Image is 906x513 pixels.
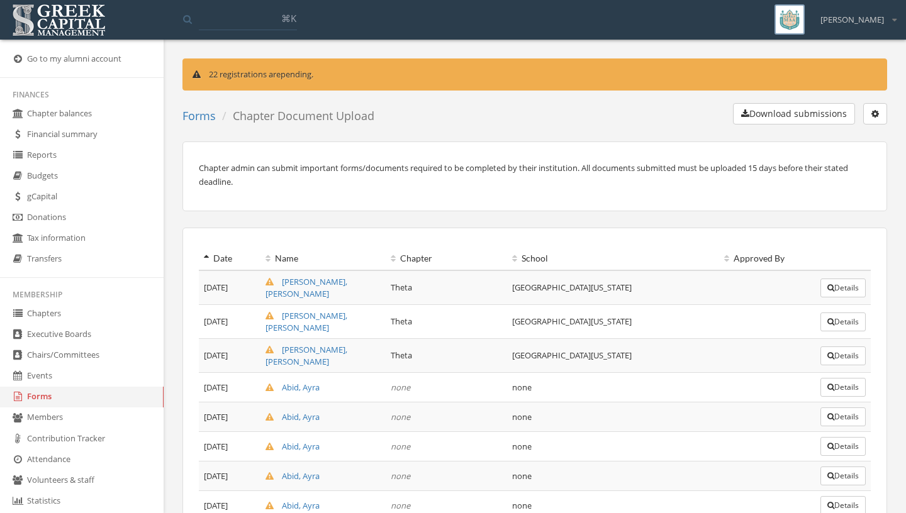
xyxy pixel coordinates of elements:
span: ⌘K [281,12,296,25]
button: Details [820,279,866,297]
div: are pending. [182,58,887,91]
button: Details [820,466,866,485]
a: Abid, Ayra [266,382,320,393]
button: Details [820,312,866,331]
td: [DATE] [199,373,260,402]
td: Theta [386,270,507,305]
a: [PERSON_NAME], [PERSON_NAME] [266,276,347,299]
a: Abid, Ayra [266,470,320,482]
button: Details [820,378,866,397]
td: [DATE] [199,270,260,305]
a: [PERSON_NAME], [PERSON_NAME] [266,310,347,333]
em: none [391,411,410,422]
td: [GEOGRAPHIC_DATA][US_STATE] [507,270,719,305]
div: [PERSON_NAME] [812,4,897,26]
em: none [391,382,410,393]
button: Details [820,407,866,426]
td: [DATE] [199,461,260,491]
a: Abid, Ayra [266,441,320,452]
a: Forms [182,108,216,123]
td: none [507,461,719,491]
em: none [391,470,410,482]
em: none [391,500,410,511]
th: Date [199,247,260,270]
td: [DATE] [199,339,260,373]
a: [PERSON_NAME], [PERSON_NAME] [266,344,347,367]
a: Abid, Ayra [266,411,320,422]
a: Abid, Ayra [266,500,320,511]
th: Chapter [386,247,507,270]
td: none [507,402,719,432]
td: none [507,373,719,402]
td: [DATE] [199,305,260,339]
td: [GEOGRAPHIC_DATA][US_STATE] [507,305,719,339]
span: 22 registrations [209,69,267,80]
button: Details [820,437,866,456]
th: Approved By [719,247,815,270]
th: Name [260,247,386,270]
li: Chapter Document Upload [216,108,374,124]
td: [DATE] [199,432,260,461]
button: Download submissions [733,103,855,124]
button: Details [820,346,866,365]
td: [DATE] [199,402,260,432]
td: [GEOGRAPHIC_DATA][US_STATE] [507,339,719,373]
td: Theta [386,339,507,373]
th: School [507,247,719,270]
td: none [507,432,719,461]
span: [PERSON_NAME] [820,14,884,26]
em: none [391,441,410,452]
td: Theta [386,305,507,339]
p: Chapter admin can submit important forms/documents required to be completed by their institution.... [199,161,871,189]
